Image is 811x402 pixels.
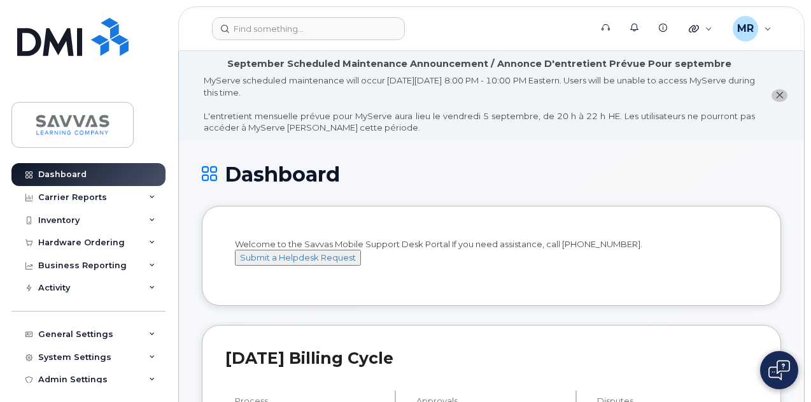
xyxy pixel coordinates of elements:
h2: [DATE] Billing Cycle [225,348,758,368]
img: Open chat [768,360,790,380]
div: Welcome to the Savvas Mobile Support Desk Portal If you need assistance, call [PHONE_NUMBER]. [235,238,748,278]
h1: Dashboard [202,163,781,185]
button: Submit a Helpdesk Request [235,250,361,266]
div: MyServe scheduled maintenance will occur [DATE][DATE] 8:00 PM - 10:00 PM Eastern. Users will be u... [204,75,755,134]
a: Submit a Helpdesk Request [235,252,361,262]
div: September Scheduled Maintenance Announcement / Annonce D'entretient Prévue Pour septembre [227,57,731,71]
button: close notification [772,89,787,103]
